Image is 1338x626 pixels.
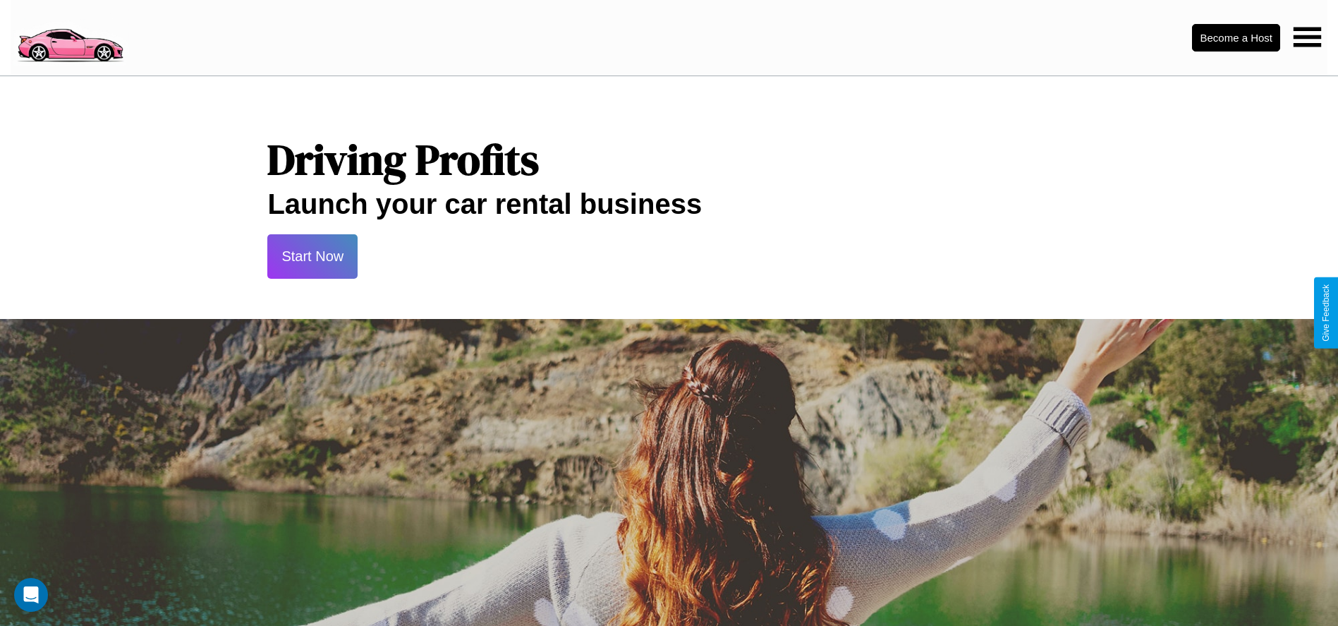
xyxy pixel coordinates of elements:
img: logo [11,7,129,66]
div: Give Feedback [1321,284,1331,342]
button: Become a Host [1192,24,1280,52]
button: Start Now [267,234,358,279]
h1: Driving Profits [267,131,1070,188]
h2: Launch your car rental business [267,188,1070,220]
div: Open Intercom Messenger [14,578,48,612]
